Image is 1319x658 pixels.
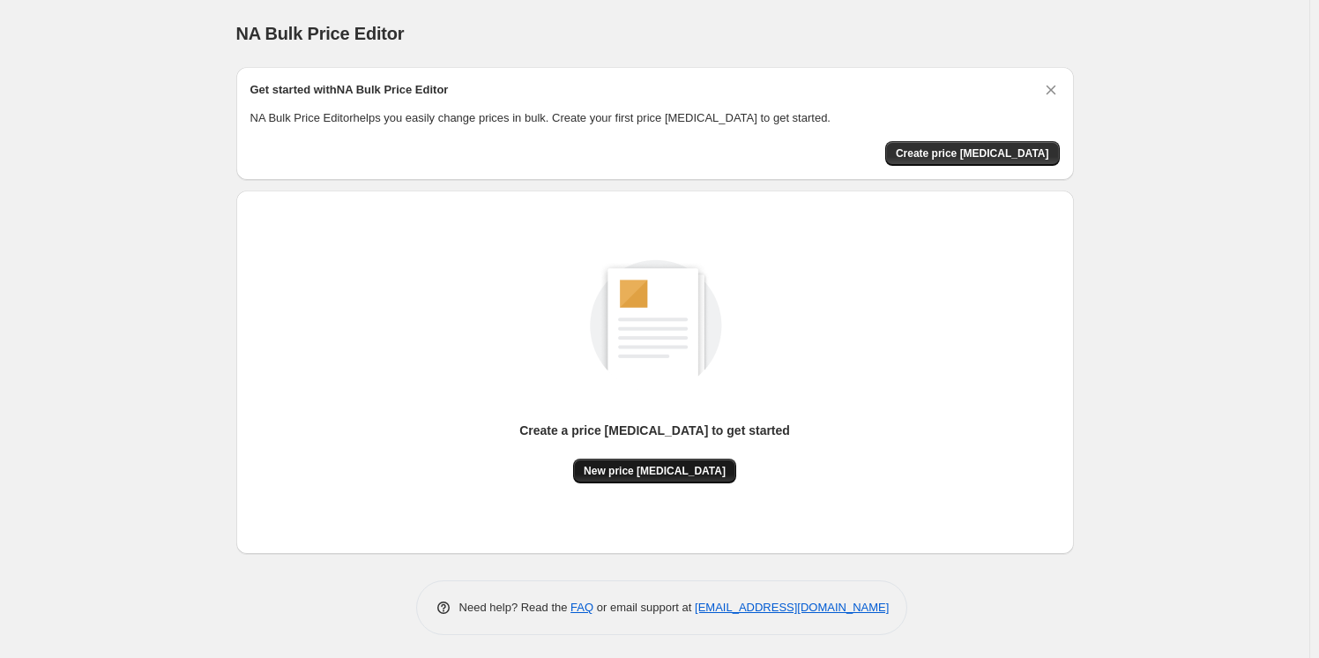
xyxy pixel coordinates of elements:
[896,146,1049,161] span: Create price [MEDICAL_DATA]
[593,601,695,614] span: or email support at
[236,24,405,43] span: NA Bulk Price Editor
[573,459,736,483] button: New price [MEDICAL_DATA]
[885,141,1060,166] button: Create price change job
[695,601,889,614] a: [EMAIL_ADDRESS][DOMAIN_NAME]
[250,81,449,99] h2: Get started with NA Bulk Price Editor
[250,109,1060,127] p: NA Bulk Price Editor helps you easily change prices in bulk. Create your first price [MEDICAL_DAT...
[570,601,593,614] a: FAQ
[519,422,790,439] p: Create a price [MEDICAL_DATA] to get started
[584,464,726,478] span: New price [MEDICAL_DATA]
[1042,81,1060,99] button: Dismiss card
[459,601,571,614] span: Need help? Read the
